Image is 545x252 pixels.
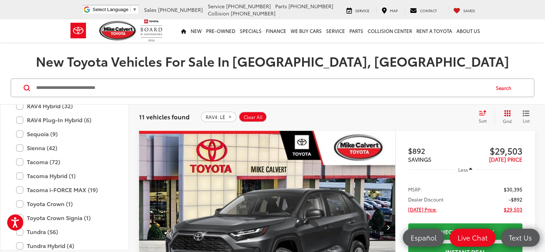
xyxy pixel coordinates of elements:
span: $29,503 [465,145,522,156]
a: Pre-Owned [204,19,238,42]
button: Search [489,79,522,97]
span: -$892 [509,196,522,203]
span: Dealer Discount [408,196,444,203]
span: $892 [408,145,465,156]
span: Map [390,8,398,13]
label: Tundra (56) [16,225,113,238]
a: Text Us [501,229,540,247]
span: $30,395 [504,186,522,193]
span: Service [208,3,225,10]
input: Search by Make, Model, or Keyword [35,79,489,96]
img: Mike Calvert Toyota [99,21,137,41]
button: Select sort value [475,110,494,124]
a: Contact [405,6,442,14]
span: ▼ [132,7,137,12]
label: Tacoma Hybrid (1) [16,170,113,182]
a: Finance [264,19,288,42]
span: [PHONE_NUMBER] [231,10,276,17]
span: List [522,118,530,124]
span: [DATE] Price: [408,206,437,213]
button: List View [517,110,535,124]
label: RAV4 Plug-In Hybrid (6) [16,114,113,126]
a: Check Availability [408,223,522,239]
span: Text Us [505,233,535,242]
span: [PHONE_NUMBER] [226,3,271,10]
span: Español [407,233,440,242]
label: RAV4 Hybrid (32) [16,100,113,112]
span: Sales [144,6,157,13]
span: [PHONE_NUMBER] [158,6,203,13]
a: Live Chat [450,229,496,247]
button: Grid View [494,110,517,124]
span: [DATE] PRICE [489,155,522,163]
span: RAV4: LE [206,114,225,120]
a: WE BUY CARS [288,19,324,42]
button: Clear All [239,111,267,122]
span: Select Language [92,7,128,12]
label: Toyota Crown Signia (1) [16,211,113,224]
label: Toyota Crown (1) [16,198,113,210]
a: Service [324,19,347,42]
span: Parts [275,3,287,10]
button: remove RAV4: LE [201,111,236,122]
a: New [188,19,204,42]
span: Service [355,8,369,13]
a: Rent a Toyota [414,19,454,42]
button: Less [455,163,476,176]
button: Next image [381,215,395,240]
span: Grid [503,118,512,124]
span: Clear All [244,114,263,120]
a: Map [376,6,403,14]
span: SAVINGS [408,155,431,163]
label: Sequoia (9) [16,128,113,140]
span: Collision [208,10,229,17]
span: Live Chat [454,233,491,242]
span: Sort [479,118,487,124]
a: Parts [347,19,365,42]
a: My Saved Vehicles [448,6,481,14]
img: Toyota [65,19,92,42]
span: MSRP: [408,186,422,193]
span: Saved [463,8,475,13]
a: Collision Center [365,19,414,42]
span: [PHONE_NUMBER] [288,3,333,10]
a: Home [179,19,188,42]
span: 11 vehicles found [139,112,190,121]
label: Sienna (42) [16,142,113,154]
a: Service [341,6,375,14]
a: About Us [454,19,482,42]
label: Tacoma i-FORCE MAX (19) [16,184,113,196]
span: Less [458,166,468,173]
span: Contact [420,8,437,13]
a: Español [403,229,444,247]
label: Tacoma (72) [16,156,113,168]
label: Tundra Hybrid (4) [16,239,113,252]
a: Specials [238,19,264,42]
a: Select Language​ [92,7,137,12]
span: $29,503 [504,206,522,213]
